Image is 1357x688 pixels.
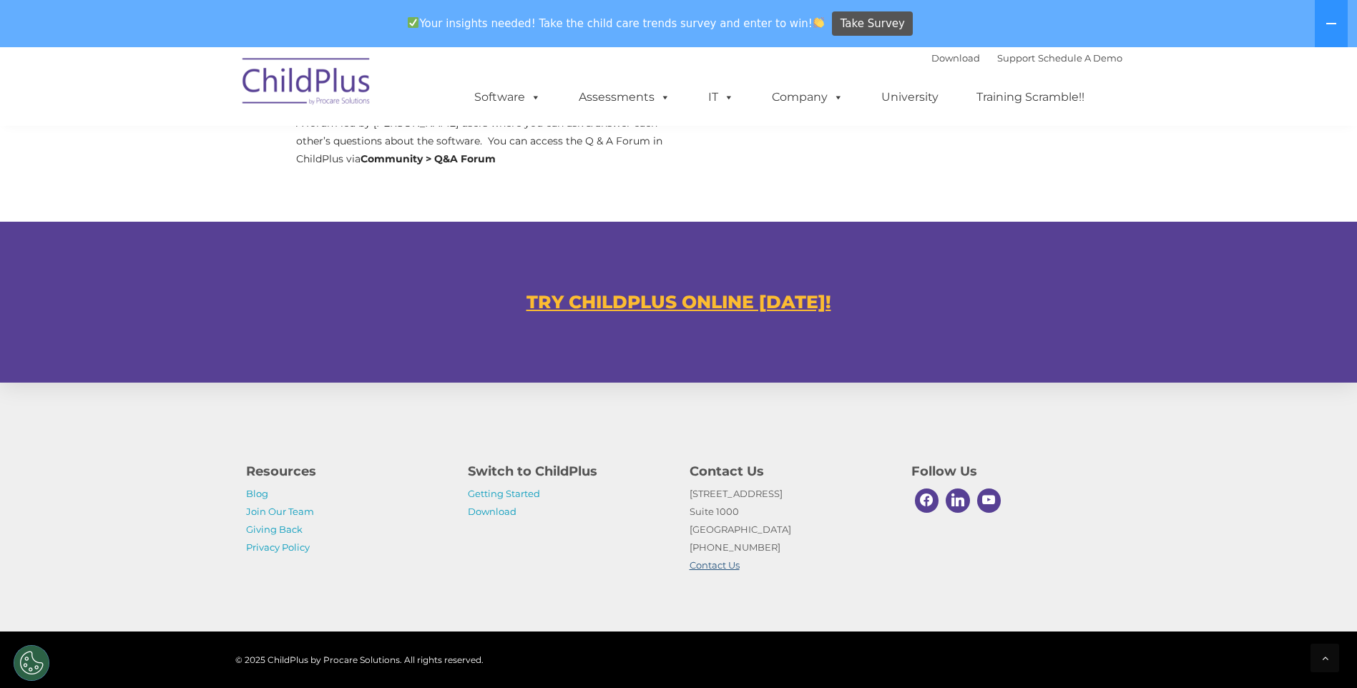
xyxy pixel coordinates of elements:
p: [STREET_ADDRESS] Suite 1000 [GEOGRAPHIC_DATA] [PHONE_NUMBER] [690,485,890,574]
a: Youtube [974,485,1005,516]
a: Giving Back [246,524,303,535]
a: IT [694,83,748,112]
a: Schedule A Demo [1038,52,1122,64]
a: Assessments [564,83,685,112]
h4: Resources [246,461,446,481]
a: Linkedin [942,485,974,516]
img: 👏 [813,17,824,28]
a: Getting Started [468,488,540,499]
a: Software [460,83,555,112]
h4: Switch to ChildPlus [468,461,668,481]
a: TRY CHILDPLUS ONLINE [DATE]! [526,291,831,313]
a: Facebook [911,485,943,516]
p: A forum led by [PERSON_NAME] users where you can ask & answer each other’s questions about the so... [296,114,668,168]
span: Take Survey [841,11,905,36]
a: Support [997,52,1035,64]
strong: Community > Q&A Forum [361,152,496,165]
span: © 2025 ChildPlus by Procare Solutions. All rights reserved. [235,654,484,665]
a: Join Our Team [246,506,314,517]
a: Privacy Policy [246,541,310,553]
button: Cookies Settings [14,645,49,681]
h4: Follow Us [911,461,1112,481]
img: ✅ [408,17,418,28]
a: Contact Us [690,559,740,571]
h4: Contact Us [690,461,890,481]
a: University [867,83,953,112]
font: | [931,52,1122,64]
a: Download [468,506,516,517]
img: ChildPlus by Procare Solutions [235,48,378,119]
a: Blog [246,488,268,499]
a: Training Scramble!! [962,83,1099,112]
a: Take Survey [832,11,913,36]
a: Download [931,52,980,64]
a: Company [758,83,858,112]
span: Your insights needed! Take the child care trends survey and enter to win! [402,9,831,37]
